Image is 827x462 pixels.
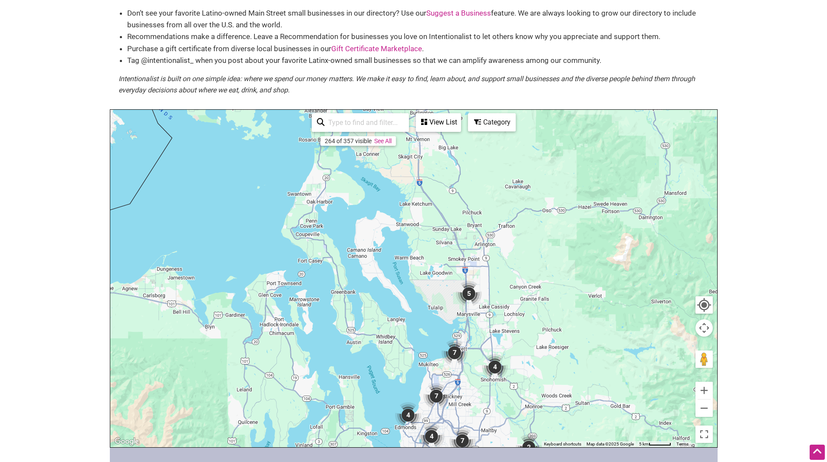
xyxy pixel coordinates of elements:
button: Zoom in [695,382,713,399]
div: Type to search and filter [312,113,409,132]
input: Type to find and filter... [325,114,404,131]
button: Keyboard shortcuts [544,441,581,447]
em: Intentionalist is built on one simple idea: where we spend our money matters. We make it easy to ... [119,75,695,94]
div: 4 [418,423,445,449]
button: Your Location [695,296,713,314]
li: Purchase a gift certificate from diverse local businesses in our . [127,43,709,55]
a: Open this area in Google Maps (opens a new window) [112,436,141,447]
div: Category [469,114,515,131]
div: 7 [423,383,449,409]
span: 5 km [639,442,649,446]
a: Suggest a Business [426,9,491,17]
button: Drag Pegman onto the map to open Street View [695,351,713,368]
a: Gift Certificate Marketplace [331,44,422,53]
img: Google [112,436,141,447]
div: See a list of the visible businesses [416,113,461,132]
span: Map data ©2025 Google [586,442,634,446]
div: 4 [482,354,508,380]
div: Filter by category [468,113,516,131]
div: View List [417,114,460,131]
li: Tag @intentionalist_ when you post about your favorite Latinx-owned small businesses so that we c... [127,55,709,66]
button: Zoom out [695,400,713,417]
a: See All [374,138,392,144]
a: Terms (opens in new tab) [676,442,689,446]
li: Recommendations make a difference. Leave a Recommendation for businesses you love on Intentionali... [127,31,709,43]
button: Map camera controls [695,319,713,337]
div: 7 [449,428,475,454]
div: 4 [395,402,421,428]
div: 264 of 357 visible [325,138,372,144]
div: 2 [516,434,542,460]
button: Map Scale: 5 km per 48 pixels [636,441,674,447]
div: 7 [442,340,468,366]
button: Toggle fullscreen view [695,425,713,443]
div: 5 [456,281,482,307]
li: Don’t see your favorite Latino-owned Main Street small businesses in our directory? Use our featu... [127,7,709,31]
div: Scroll Back to Top [810,445,825,460]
